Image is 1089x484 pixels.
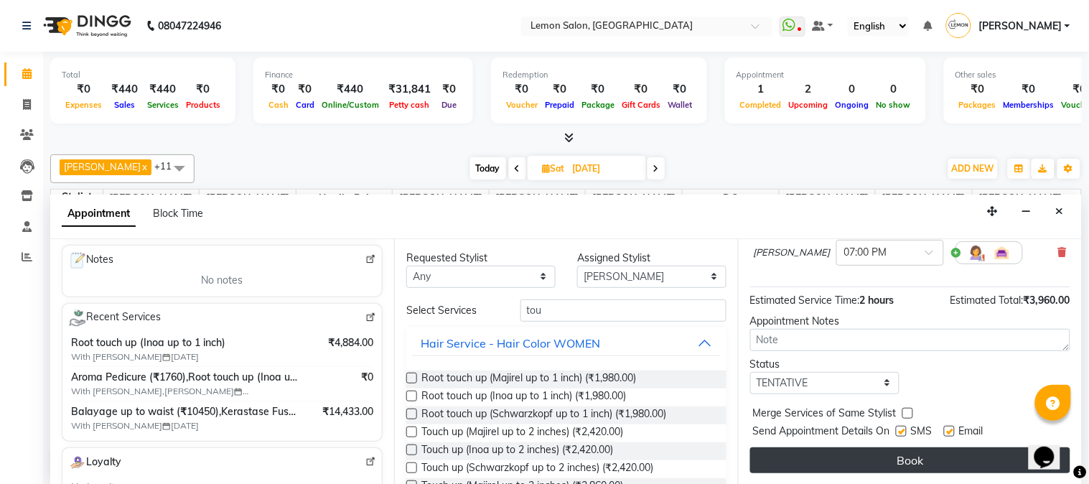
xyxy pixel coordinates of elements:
span: Urmila Pol [296,190,393,208]
span: [PERSON_NAME] [393,190,489,208]
div: ₹0 [503,81,541,98]
span: Estimated Total: [950,294,1024,307]
span: Aroma Pedicure (₹1760),Root touch up (Inoa up to 1 inch) (₹1980),Bead wax Chin/Upper lip/Lower li... [71,370,298,385]
div: ₹0 [618,81,664,98]
img: logo [37,6,135,46]
span: Ongoing [832,100,873,110]
div: ₹31,841 [383,81,436,98]
input: 2025-09-06 [569,158,640,180]
div: Requested Stylist [406,251,556,266]
span: Root touch up (Majirel up to 1 inch) (₹1,980.00) [421,371,636,388]
span: Package [578,100,618,110]
span: With [PERSON_NAME],[PERSON_NAME] [DATE] [71,385,251,398]
div: Status [750,357,899,372]
span: Touch up (Schwarzkopf up to 2 inches) (₹2,420.00) [421,460,653,478]
span: Card [292,100,318,110]
div: ₹0 [664,81,696,98]
img: Sana Mansoori [946,13,971,38]
span: Notes [68,251,113,270]
span: ₹4,884.00 [328,335,373,350]
span: Appointment [62,201,136,227]
span: With [PERSON_NAME] [DATE] [71,419,251,432]
span: Sales [111,100,139,110]
span: Sat [539,163,569,174]
input: Search by service name [520,299,726,322]
span: Touch up (Majirel up to 2 inches) (₹2,420.00) [421,424,623,442]
span: [PERSON_NAME] [978,19,1062,34]
span: Completed [737,100,785,110]
div: ₹440 [106,81,144,98]
span: [PERSON_NAME] [754,246,831,260]
span: Prepaid [541,100,578,110]
span: Products [182,100,224,110]
div: Stylist [51,190,103,205]
button: ADD NEW [948,159,998,179]
button: Book [750,447,1070,473]
div: 2 [785,81,832,98]
div: ₹0 [182,81,224,98]
span: Block Time [153,207,203,220]
div: ₹0 [578,81,618,98]
span: ADD NEW [952,163,994,174]
span: Upcoming [785,100,832,110]
iframe: chat widget [1029,427,1075,470]
span: Email [959,424,983,442]
span: Packages [955,100,1000,110]
span: Due [438,100,460,110]
span: Memberships [1000,100,1058,110]
span: Balayage up to waist (₹10450),Kerastase Fusio Dose with Layering [DEMOGRAPHIC_DATA] (₹3300),Extra... [71,404,298,419]
span: [PERSON_NAME] [586,190,682,208]
span: Root touch up (Inoa up to 1 inch) [71,335,298,350]
div: 1 [737,81,785,98]
div: ₹440 [318,81,383,98]
div: ₹0 [541,81,578,98]
div: Total [62,69,224,81]
div: Appointment Notes [750,314,1070,329]
span: Send Appointment Details On [753,424,890,442]
div: Finance [265,69,462,81]
span: Root touch up (Inoa up to 1 inch) (₹1,980.00) [421,388,626,406]
span: Expenses [62,100,106,110]
span: Today [470,157,506,180]
span: DC [683,190,779,208]
div: ₹440 [144,81,182,98]
span: Petty cash [386,100,434,110]
span: Wallet [664,100,696,110]
span: Gift Cards [618,100,664,110]
span: Services [144,100,182,110]
span: Online/Custom [318,100,383,110]
div: 0 [873,81,915,98]
span: Estimated Service Time: [750,294,860,307]
span: +11 [154,160,182,172]
span: [PERSON_NAME] [490,190,586,208]
img: Hairdresser.png [968,244,985,261]
div: 0 [832,81,873,98]
span: 2 hours [860,294,894,307]
span: Loyalty [68,454,121,472]
span: SMS [911,424,933,442]
span: ₹14,433.00 [322,404,373,419]
div: ₹0 [955,81,1000,98]
span: ₹0 [361,370,373,385]
span: Merge Services of Same Stylist [753,406,897,424]
span: Root touch up (Schwarzkopf up to 1 inch) (₹1,980.00) [421,406,666,424]
span: [PERSON_NAME] [780,190,876,208]
div: Select Services [396,303,510,318]
button: Hair Service - Hair Color WOMEN [412,330,721,356]
span: [PERSON_NAME] [103,190,200,208]
img: Interior.png [994,244,1011,261]
div: ₹0 [292,81,318,98]
div: Assigned Stylist [577,251,726,266]
div: Appointment [737,69,915,81]
span: No notes [202,273,243,288]
div: Redemption [503,69,696,81]
span: Cash [265,100,292,110]
span: Touch up (Inoa up to 2 inches) (₹2,420.00) [421,442,613,460]
button: Close [1050,200,1070,223]
span: [PERSON_NAME] [973,190,1069,208]
span: ₹3,960.00 [1024,294,1070,307]
b: 08047224946 [158,6,221,46]
div: ₹0 [436,81,462,98]
span: No show [873,100,915,110]
span: Voucher [503,100,541,110]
